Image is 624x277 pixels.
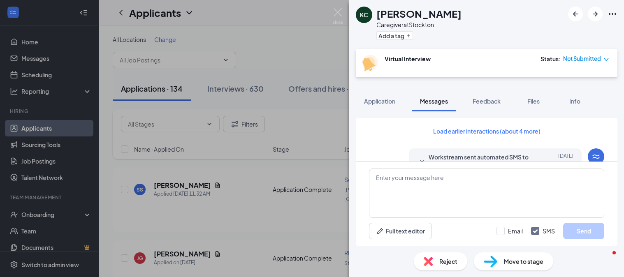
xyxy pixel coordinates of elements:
span: Messages [420,97,448,105]
svg: ArrowLeftNew [571,9,580,19]
svg: Pen [376,227,384,235]
button: ArrowLeftNew [568,7,583,21]
svg: WorkstreamLogo [591,152,601,162]
h1: [PERSON_NAME] [376,7,462,21]
span: Not Submitted [563,55,601,63]
span: Workstream sent automated SMS to [PERSON_NAME]. [429,152,536,171]
span: Application [364,97,395,105]
button: Full text editorPen [369,223,432,239]
button: Send [563,223,604,239]
svg: Ellipses [608,9,617,19]
span: Reject [439,257,457,266]
svg: SmallChevronDown [417,157,427,166]
div: Caregiver at Stockton [376,21,462,29]
svg: Plus [406,33,411,38]
button: PlusAdd a tag [376,31,413,40]
span: Info [569,97,580,105]
svg: ArrowRight [590,9,600,19]
span: Files [527,97,540,105]
span: Feedback [473,97,501,105]
button: Load earlier interactions (about 4 more) [426,125,547,138]
span: down [603,57,609,62]
button: ArrowRight [588,7,603,21]
div: Status : [540,55,561,63]
div: KC [360,11,368,19]
b: Virtual Interview [385,55,431,62]
span: [DATE] [558,152,573,171]
iframe: Intercom live chat [596,249,616,269]
span: Move to stage [504,257,543,266]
